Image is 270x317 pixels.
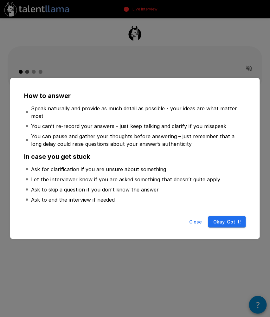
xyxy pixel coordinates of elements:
b: How to answer [24,92,71,100]
p: You can pause and gather your thoughts before answering – just remember that a long delay could r... [31,133,245,148]
p: Speak naturally and provide as much detail as possible - your ideas are what matter most [31,105,245,120]
p: Ask for clarification if you are unsure about something [31,165,166,173]
p: Let the interviewer know if you are asked something that doesn’t quite apply [31,176,220,183]
b: In case you get stuck [24,153,90,160]
button: Okay, Got it! [208,216,246,228]
p: You can’t re-record your answers - just keep talking and clarify if you misspeak [31,122,226,130]
p: Ask to end the interview if needed [31,196,115,204]
p: Ask to skip a question if you don’t know the answer [31,186,159,193]
button: Close [185,216,206,228]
